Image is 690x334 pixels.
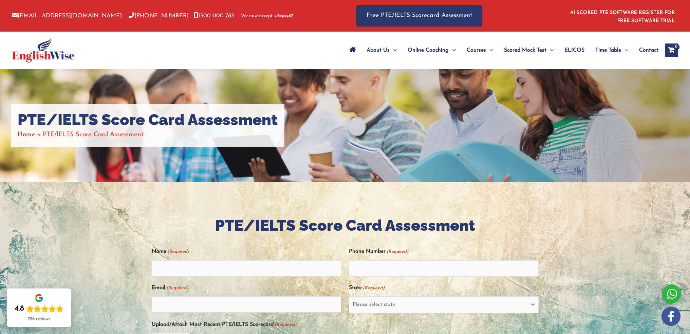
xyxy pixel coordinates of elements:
[361,38,402,62] a: About UsMenu Toggle
[18,111,278,129] h1: PTE/IELTS Score Card Assessment
[570,10,675,23] a: AI SCORED PTE SOFTWARE REGISTER FOR FREE SOFTWARE TRIAL
[546,38,554,62] span: Menu Toggle
[349,282,385,294] label: State
[362,282,385,294] span: (Required)
[129,13,189,19] a: [PHONE_NUMBER]
[665,43,678,57] a: View Shopping Cart, empty
[499,38,559,62] a: Scored Mock TestMenu Toggle
[12,13,122,19] a: [EMAIL_ADDRESS][DOMAIN_NAME]
[152,319,296,330] label: Upload/Attach Most Recent PTE/IELTS Scorecard
[467,38,486,62] span: Courses
[356,5,482,27] a: Free PTE/IELTS Scorecard Assessment
[566,5,678,27] aside: Header Widget 1
[590,38,634,62] a: Time TableMenu Toggle
[167,246,189,257] span: (Required)
[504,38,546,62] span: Scored Mock Test
[402,38,461,62] a: Online CoachingMenu Toggle
[18,131,35,138] a: Home
[621,38,628,62] span: Menu Toggle
[194,13,234,19] a: 1300 000 783
[166,282,188,294] span: (Required)
[28,316,50,322] div: 726 reviews
[152,246,189,257] label: Name
[449,38,456,62] span: Menu Toggle
[559,38,590,62] a: ELICOS
[390,38,397,62] span: Menu Toggle
[275,14,293,18] img: Afterpay-Logo
[241,13,273,19] span: We now accept
[15,304,63,314] div: Rating: 4.8 out of 5
[152,282,188,294] label: Email
[344,38,658,62] nav: Site Navigation: Main Menu
[408,38,449,62] span: Online Coaching
[274,319,296,330] span: (Required)
[367,38,390,62] span: About Us
[639,38,658,62] span: Contact
[15,304,24,314] div: 4.8
[661,307,680,326] img: white-facebook.png
[386,246,409,257] span: (Required)
[461,38,499,62] a: CoursesMenu Toggle
[12,38,75,63] img: cropped-ew-logo
[18,129,278,140] nav: Breadcrumbs
[595,38,621,62] span: Time Table
[486,38,493,62] span: Menu Toggle
[564,38,584,62] span: ELICOS
[634,38,658,62] a: Contact
[349,246,408,257] label: Phone Number
[43,131,144,138] span: PTE/IELTS Score Card Assessment
[152,216,539,236] h2: PTE/IELTS Score Card Assessment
